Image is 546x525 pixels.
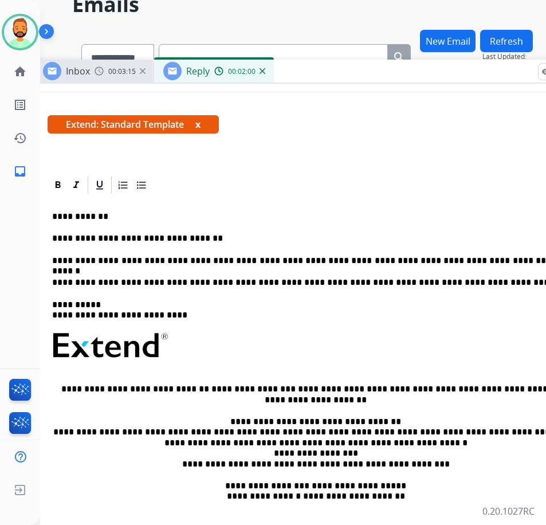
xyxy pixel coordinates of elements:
mat-icon: home [13,65,27,79]
span: Inbox [66,65,90,77]
span: Extend: Standard Template [48,115,219,134]
p: 0.20.1027RC [482,504,535,518]
span: Reply [186,65,210,77]
span: Last Updated: [482,52,533,61]
mat-icon: search [392,50,406,64]
div: Bold [49,177,66,194]
button: New Email [420,30,476,52]
span: 00:02:00 [228,67,256,76]
button: Refresh [480,30,533,52]
span: 00:03:15 [108,67,136,76]
mat-icon: history [13,131,27,145]
div: Italic [68,177,85,194]
div: Underline [91,177,108,194]
mat-icon: inbox [13,164,27,178]
div: Ordered List [115,177,132,194]
mat-icon: list_alt [13,98,27,112]
div: Bullet List [133,177,150,194]
img: avatar [4,16,36,48]
button: x [195,117,201,131]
